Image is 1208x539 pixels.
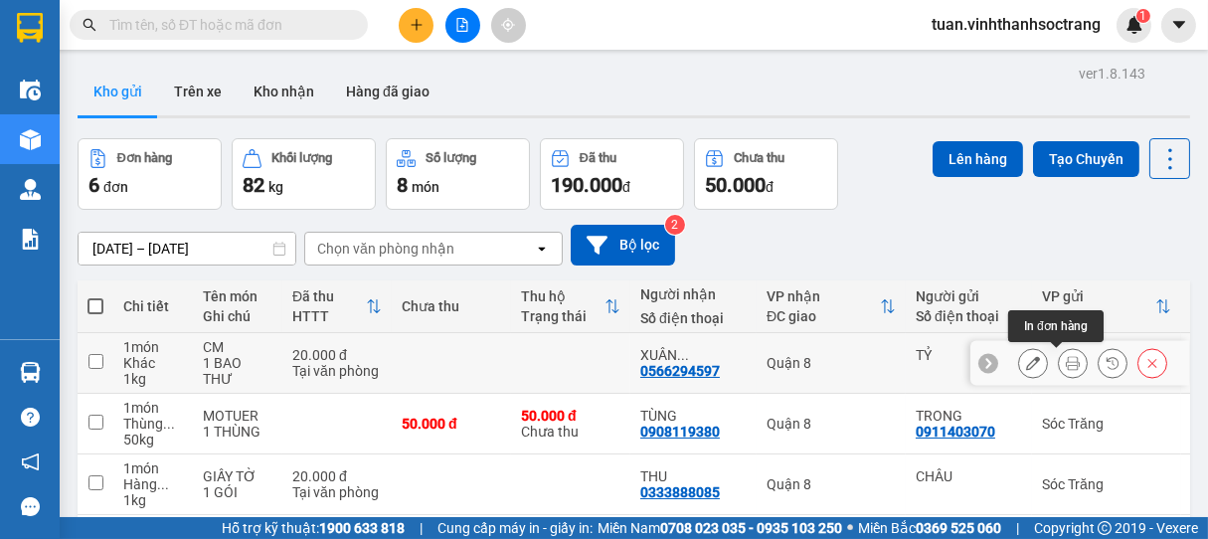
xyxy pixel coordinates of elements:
[766,179,774,195] span: đ
[1125,16,1143,34] img: icon-new-feature
[1018,348,1048,378] div: Sửa đơn hàng
[21,452,40,471] span: notification
[858,517,1001,539] span: Miền Bắc
[705,173,766,197] span: 50.000
[694,138,838,210] button: Chưa thu50.000đ
[445,8,480,43] button: file-add
[1042,416,1171,432] div: Sóc Trăng
[622,179,630,195] span: đ
[203,288,272,304] div: Tên món
[1136,9,1150,23] sup: 1
[455,18,469,32] span: file-add
[222,517,405,539] span: Hỗ trợ kỹ thuật:
[521,408,620,440] div: Chưa thu
[10,133,24,147] span: environment
[426,151,476,165] div: Số lượng
[580,151,616,165] div: Đã thu
[158,68,238,115] button: Trên xe
[109,14,344,36] input: Tìm tên, số ĐT hoặc mã đơn
[20,80,41,100] img: warehouse-icon
[268,179,283,195] span: kg
[640,363,720,379] div: 0566294597
[123,432,183,448] div: 50 kg
[123,355,183,371] div: Khác
[521,408,620,424] div: 50.000 đ
[540,138,684,210] button: Đã thu190.000đ
[20,179,41,200] img: warehouse-icon
[420,517,423,539] span: |
[1008,310,1104,342] div: In đơn hàng
[21,497,40,516] span: message
[10,10,288,85] li: Vĩnh Thành (Sóc Trăng)
[123,476,183,492] div: Hàng thông thường
[501,18,515,32] span: aim
[123,416,183,432] div: Thùng lớn
[767,308,880,324] div: ĐC giao
[521,288,604,304] div: Thu hộ
[123,339,183,355] div: 1 món
[397,173,408,197] span: 8
[640,424,720,440] div: 0908119380
[203,468,272,484] div: GIẤY TỜ
[1042,476,1171,492] div: Sóc Trăng
[767,355,896,371] div: Quận 8
[292,484,382,500] div: Tại văn phòng
[757,280,906,333] th: Toggle SortBy
[571,225,675,266] button: Bộ lọc
[10,107,137,129] li: VP Sóc Trăng
[412,179,439,195] span: món
[103,179,128,195] span: đơn
[203,308,272,324] div: Ghi chú
[79,233,295,265] input: Select a date range.
[521,308,604,324] div: Trạng thái
[123,298,183,314] div: Chi tiết
[665,215,685,235] sup: 2
[10,10,80,80] img: logo.jpg
[847,524,853,532] span: ⚪️
[292,347,382,363] div: 20.000 đ
[123,460,183,476] div: 1 món
[292,468,382,484] div: 20.000 đ
[402,298,501,314] div: Chưa thu
[916,12,1117,37] span: tuan.vinhthanhsoctrang
[117,151,172,165] div: Đơn hàng
[1016,517,1019,539] span: |
[933,141,1023,177] button: Lên hàng
[243,173,264,197] span: 82
[319,520,405,536] strong: 1900 633 818
[123,371,183,387] div: 1 kg
[1098,521,1112,535] span: copyright
[437,517,593,539] span: Cung cấp máy in - giấy in:
[20,229,41,250] img: solution-icon
[660,520,842,536] strong: 0708 023 035 - 0935 103 250
[17,13,43,43] img: logo-vxr
[551,173,622,197] span: 190.000
[640,310,747,326] div: Số điện thoại
[157,476,169,492] span: ...
[598,517,842,539] span: Miền Nam
[1139,9,1146,23] span: 1
[1170,16,1188,34] span: caret-down
[163,416,175,432] span: ...
[317,239,454,259] div: Chọn văn phòng nhận
[916,347,1022,363] div: TỶ
[916,520,1001,536] strong: 0369 525 060
[511,280,630,333] th: Toggle SortBy
[203,424,272,440] div: 1 THÙNG
[534,241,550,257] svg: open
[399,8,433,43] button: plus
[1079,63,1145,85] div: ver 1.8.143
[21,408,40,427] span: question-circle
[916,424,995,440] div: 0911403070
[767,476,896,492] div: Quận 8
[410,18,424,32] span: plus
[137,133,151,147] span: environment
[767,288,880,304] div: VP nhận
[640,484,720,500] div: 0333888085
[203,484,272,500] div: 1 GÓI
[238,68,330,115] button: Kho nhận
[232,138,376,210] button: Khối lượng82kg
[916,468,1022,484] div: CHÂU
[640,468,747,484] div: THU
[137,107,264,129] li: VP Quận 8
